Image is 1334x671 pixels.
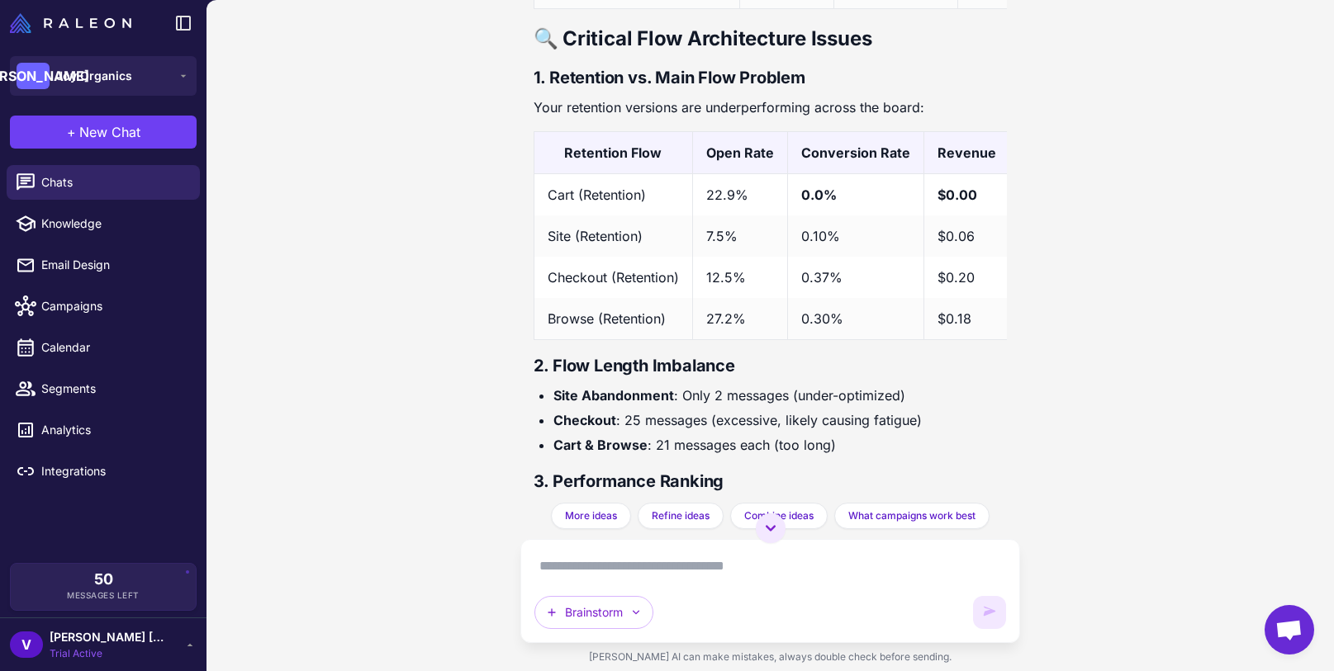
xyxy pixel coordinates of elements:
span: Integrations [41,462,187,480]
div: [PERSON_NAME] [17,63,50,89]
span: Combine ideas [744,508,814,523]
strong: 🔍 Critical Flow Architecture Issues [534,26,872,50]
span: Refine ideas [652,508,710,523]
span: Email Design [41,256,187,274]
td: 27.2% [692,298,787,340]
li: : 25 messages (excessive, likely causing fatigue) [553,409,1008,431]
span: Calendar [41,338,187,357]
td: Checkout (Retention) [534,257,692,298]
span: Joy Organics [56,67,132,85]
a: Integrations [7,454,200,489]
strong: Checkout [553,412,616,428]
a: Segments [7,371,200,406]
button: Combine ideas [730,503,828,529]
td: 0.30% [787,298,923,340]
strong: 1. Retention vs. Main Flow Problem [534,68,805,87]
span: More ideas [565,508,617,523]
span: Segments [41,380,187,398]
span: Messages Left [67,589,140,602]
strong: Revenue [938,144,996,161]
li: : 21 messages each (too long) [553,434,1008,456]
a: Knowledge [7,206,200,241]
span: + [67,122,76,142]
button: +New Chat [10,116,197,149]
a: Raleon Logo [10,13,138,33]
span: Knowledge [41,215,187,233]
button: Refine ideas [638,503,724,529]
button: [PERSON_NAME]Joy Organics [10,56,197,96]
strong: Open Rate [706,144,774,161]
strong: 3. Performance Ranking [534,471,724,491]
p: Your retention versions are underperforming across the board: [534,97,1008,118]
td: Site (Retention) [534,215,692,257]
button: Brainstorm [534,596,653,629]
strong: 2. Flow Length Imbalance [534,356,735,376]
div: V [10,631,43,658]
span: Chats [41,173,187,191]
div: [PERSON_NAME] AI can make mistakes, always double check before sending. [520,643,1021,671]
span: New Chat [79,122,140,142]
span: [PERSON_NAME] [PERSON_NAME] [50,628,165,646]
a: Email Design [7,248,200,282]
td: Browse (Retention) [534,298,692,340]
span: Analytics [41,421,187,439]
a: Campaigns [7,289,200,324]
strong: $0.00 [938,187,977,203]
span: Campaigns [41,297,187,315]
img: Raleon Logo [10,13,131,33]
li: - Best overall performer despite minimal sequence [553,500,1008,543]
a: Calendar [7,330,200,365]
span: What campaigns work best [848,508,976,523]
td: 0.10% [787,215,923,257]
strong: Site Abandonment [553,387,674,404]
li: : Only 2 messages (under-optimized) [553,385,1008,406]
span: Trial Active [50,646,165,661]
td: 7.5% [692,215,787,257]
button: What campaigns work best [834,503,990,529]
div: Open chat [1265,605,1314,654]
strong: 0.0% [801,187,837,203]
td: 22.9% [692,173,787,215]
strong: Conversion Rate [801,144,910,161]
a: Chats [7,165,200,200]
strong: Retention Flow [564,144,662,161]
a: Analytics [7,413,200,447]
strong: Cart & Browse [553,437,648,453]
td: 0.37% [787,257,923,298]
td: 12.5% [692,257,787,298]
span: 50 [94,572,113,587]
td: $0.06 [923,215,1009,257]
td: $0.18 [923,298,1009,340]
button: More ideas [551,503,631,529]
td: Cart (Retention) [534,173,692,215]
td: $0.20 [923,257,1009,298]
